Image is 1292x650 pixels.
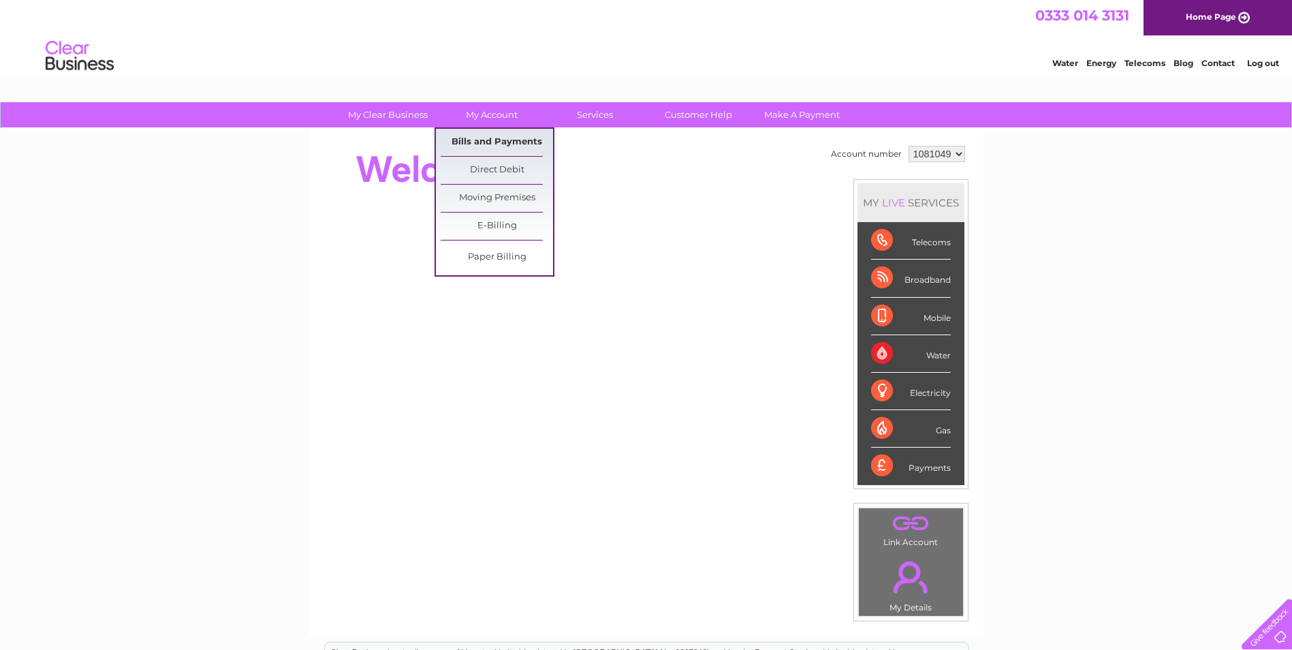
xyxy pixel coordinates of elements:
[871,373,951,410] div: Electricity
[1124,58,1165,68] a: Telecoms
[1035,7,1129,24] a: 0333 014 3131
[858,508,964,551] td: Link Account
[871,298,951,335] div: Mobile
[746,102,858,127] a: Make A Payment
[1173,58,1193,68] a: Blog
[1247,58,1279,68] a: Log out
[441,213,553,240] a: E-Billing
[828,142,905,166] td: Account number
[325,7,968,66] div: Clear Business is a trading name of Verastar Limited (registered in [GEOGRAPHIC_DATA] No. 3667643...
[642,102,755,127] a: Customer Help
[441,244,553,271] a: Paper Billing
[858,550,964,617] td: My Details
[441,185,553,212] a: Moving Premises
[879,196,908,209] div: LIVE
[435,102,548,127] a: My Account
[1052,58,1078,68] a: Water
[871,448,951,484] div: Payments
[871,410,951,448] div: Gas
[871,222,951,260] div: Telecoms
[45,35,114,77] img: logo.png
[871,335,951,373] div: Water
[332,102,444,127] a: My Clear Business
[862,512,960,536] a: .
[441,129,553,156] a: Bills and Payments
[1086,58,1116,68] a: Energy
[539,102,651,127] a: Services
[1201,58,1235,68] a: Contact
[862,553,960,601] a: .
[857,183,964,222] div: MY SERVICES
[441,157,553,184] a: Direct Debit
[871,260,951,297] div: Broadband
